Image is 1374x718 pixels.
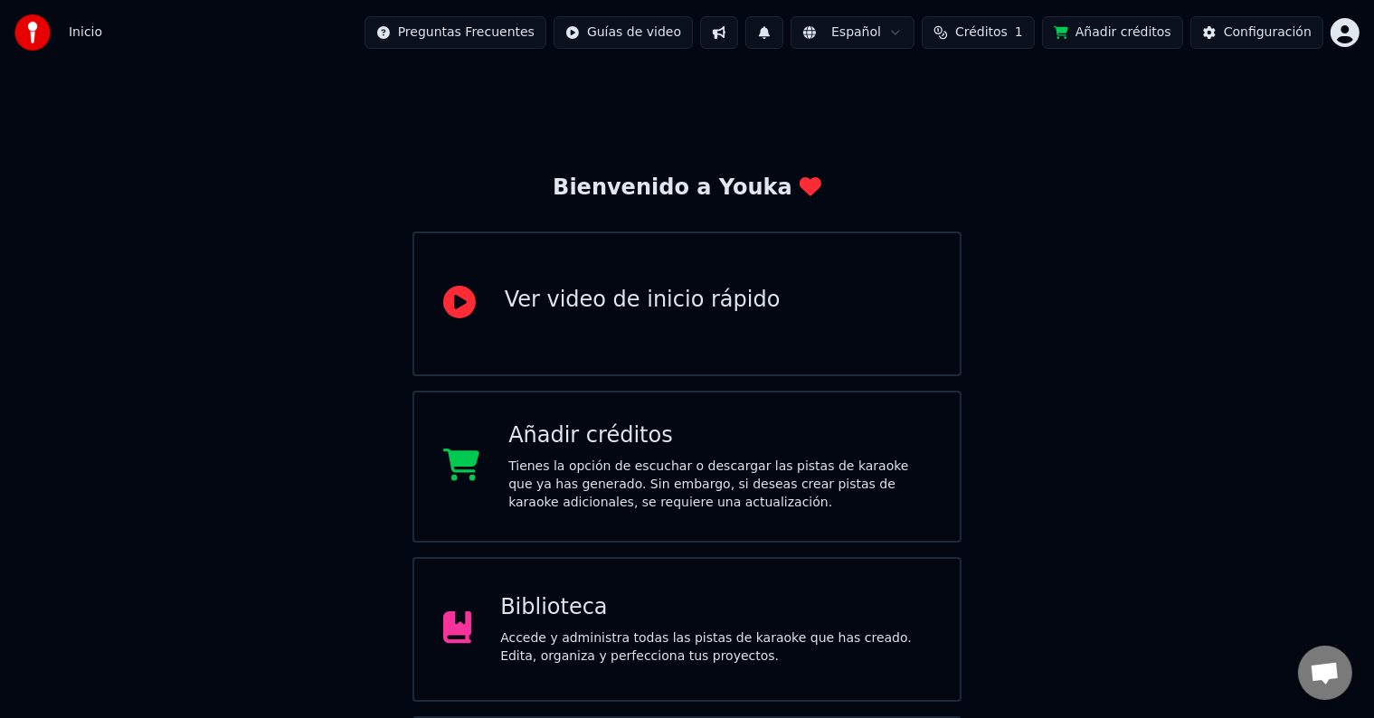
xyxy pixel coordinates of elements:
[69,24,102,42] span: Inicio
[1298,646,1352,700] a: Chat abierto
[1015,24,1023,42] span: 1
[69,24,102,42] nav: breadcrumb
[500,629,931,666] div: Accede y administra todas las pistas de karaoke que has creado. Edita, organiza y perfecciona tus...
[553,174,821,203] div: Bienvenido a Youka
[508,421,931,450] div: Añadir créditos
[554,16,693,49] button: Guías de video
[508,458,931,512] div: Tienes la opción de escuchar o descargar las pistas de karaoke que ya has generado. Sin embargo, ...
[922,16,1035,49] button: Créditos1
[505,286,781,315] div: Ver video de inicio rápido
[365,16,546,49] button: Preguntas Frecuentes
[955,24,1008,42] span: Créditos
[1190,16,1323,49] button: Configuración
[1042,16,1183,49] button: Añadir créditos
[14,14,51,51] img: youka
[1224,24,1312,42] div: Configuración
[500,593,931,622] div: Biblioteca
